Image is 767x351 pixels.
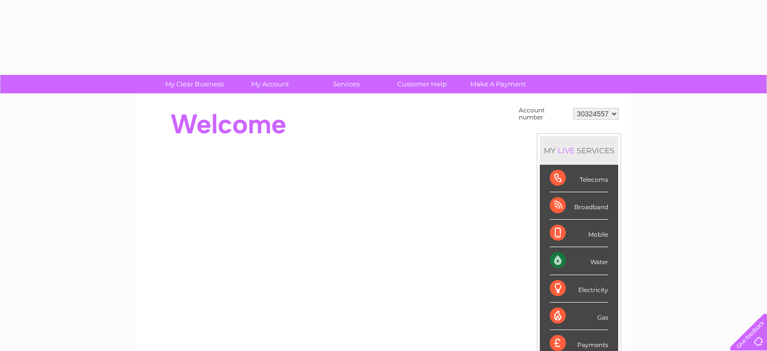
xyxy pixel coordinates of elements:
a: Customer Help [381,75,463,93]
div: Electricity [550,275,608,303]
div: MY SERVICES [540,136,618,165]
div: Gas [550,303,608,330]
div: LIVE [556,146,577,155]
div: Broadband [550,192,608,220]
td: Account number [516,104,571,123]
a: Services [305,75,387,93]
div: Telecoms [550,165,608,192]
a: Make A Payment [457,75,539,93]
div: Mobile [550,220,608,247]
a: My Account [229,75,312,93]
a: My Clear Business [153,75,236,93]
div: Water [550,247,608,275]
